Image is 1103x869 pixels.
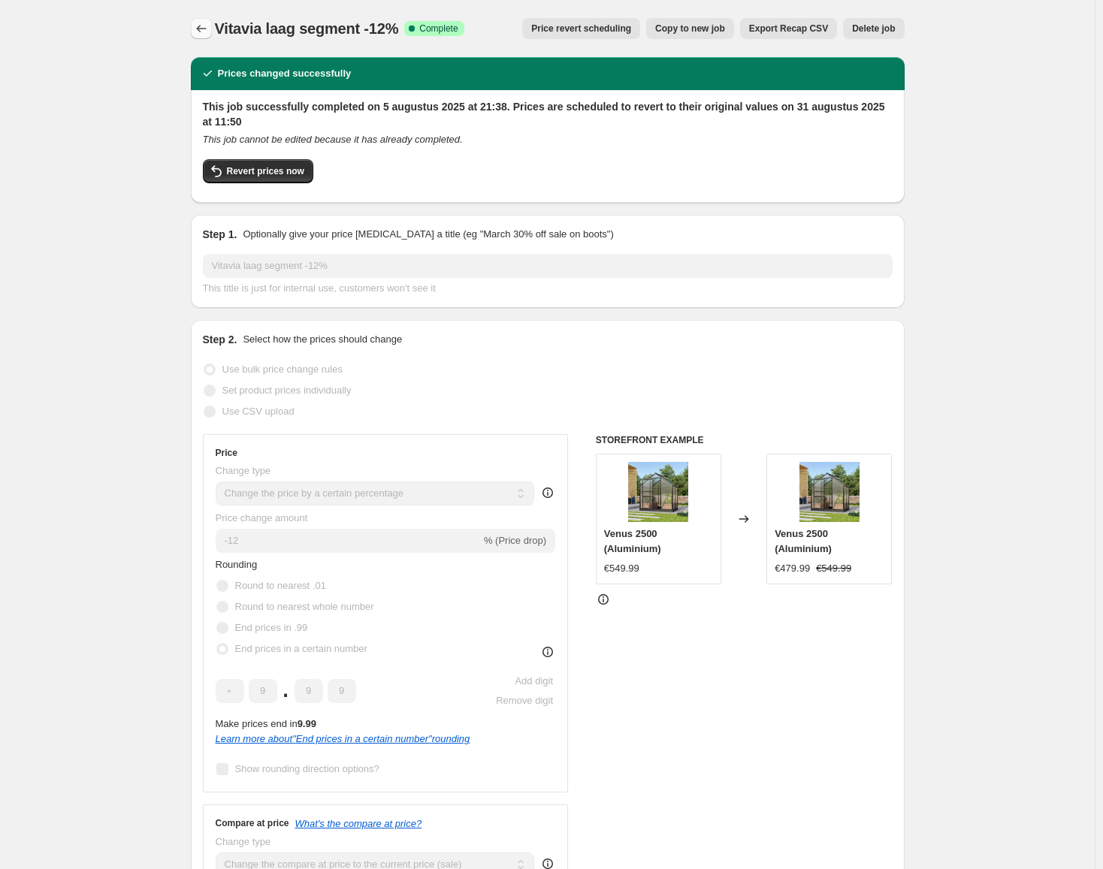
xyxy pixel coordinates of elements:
[655,23,725,35] span: Copy to new job
[203,332,237,347] h2: Step 2.
[243,332,402,347] p: Select how the prices should change
[775,561,810,576] div: €479.99
[235,601,374,612] span: Round to nearest whole number
[216,718,316,729] span: Make prices end in
[775,528,832,554] span: Venus 2500 (Aluminium)
[740,18,837,39] button: Export Recap CSV
[203,99,893,129] h2: This job successfully completed on 5 augustus 2025 at 21:38. Prices are scheduled to revert to th...
[852,23,895,35] span: Delete job
[522,18,640,39] button: Price revert scheduling
[216,529,481,553] input: -15
[295,679,323,703] input: ﹡
[222,364,343,375] span: Use bulk price change rules
[235,643,367,654] span: End prices in a certain number
[216,817,289,829] h3: Compare at price
[203,227,237,242] h2: Step 1.
[843,18,904,39] button: Delete job
[203,159,313,183] button: Revert prices now
[540,485,555,500] div: help
[235,622,308,633] span: End prices in .99
[216,733,470,744] a: Learn more about"End prices in a certain number"rounding
[227,165,304,177] span: Revert prices now
[216,559,258,570] span: Rounding
[249,679,277,703] input: ﹡
[628,462,688,522] img: Venus_2500_zw_80x.jpg
[749,23,828,35] span: Export Recap CSV
[816,561,851,576] strike: €549.99
[243,227,613,242] p: Optionally give your price [MEDICAL_DATA] a title (eg "March 30% off sale on boots")
[419,23,458,35] span: Complete
[216,836,271,847] span: Change type
[328,679,356,703] input: ﹡
[235,763,379,774] span: Show rounding direction options?
[596,434,893,446] h6: STOREFRONT EXAMPLE
[646,18,734,39] button: Copy to new job
[295,818,422,829] button: What's the compare at price?
[216,679,244,703] input: ﹡
[216,447,237,459] h3: Price
[216,733,470,744] i: Learn more about " End prices in a certain number " rounding
[216,465,271,476] span: Change type
[484,535,546,546] span: % (Price drop)
[222,385,352,396] span: Set product prices individually
[203,134,463,145] i: This job cannot be edited because it has already completed.
[218,66,352,81] h2: Prices changed successfully
[282,679,290,703] span: .
[216,512,308,524] span: Price change amount
[799,462,860,522] img: Venus_2500_zw_80x.jpg
[604,561,639,576] div: €549.99
[222,406,295,417] span: Use CSV upload
[215,20,399,37] span: Vitavia laag segment -12%
[531,23,631,35] span: Price revert scheduling
[604,528,661,554] span: Venus 2500 (Aluminium)
[203,254,893,278] input: 30% off holiday sale
[235,580,326,591] span: Round to nearest .01
[298,718,316,729] b: 9.99
[191,18,212,39] button: Price change jobs
[203,282,436,294] span: This title is just for internal use, customers won't see it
